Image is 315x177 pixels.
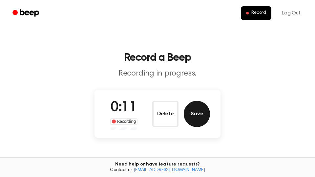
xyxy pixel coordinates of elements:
[241,6,271,20] button: Record
[111,101,137,115] span: 0:11
[8,53,307,63] h1: Record a Beep
[134,168,205,172] a: [EMAIL_ADDRESS][DOMAIN_NAME]
[8,7,45,20] a: Beep
[152,101,178,127] button: Delete Audio Record
[275,5,307,21] a: Log Out
[184,101,210,127] button: Save Audio Record
[31,68,283,79] p: Recording in progress.
[110,118,137,125] div: Recording
[251,10,266,16] span: Record
[4,167,311,173] span: Contact us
